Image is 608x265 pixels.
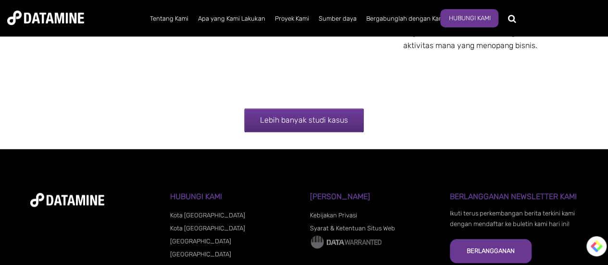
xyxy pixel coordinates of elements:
[30,193,104,207] img: datamine-logo-putih
[7,11,84,25] img: Datamine
[170,225,245,232] a: Kota [GEOGRAPHIC_DATA]
[450,210,575,227] font: Ikuti terus perkembangan berita terkini kami dengan mendaftar ke buletin kami hari ini!
[198,15,265,22] font: Apa yang Kami Lakukan
[310,192,370,201] font: [PERSON_NAME]
[170,192,222,201] font: Hubungi kami
[244,108,364,132] a: Lebih banyak studi kasus
[170,251,231,258] a: [GEOGRAPHIC_DATA]
[310,235,382,249] img: Logo Data Dijamin
[150,15,188,22] font: Tentang Kami
[260,115,348,125] font: Lebih banyak studi kasus
[274,15,309,22] font: Proyek Kami
[318,15,356,22] font: Sumber daya
[310,212,357,219] a: Kebijakan Privasi
[450,239,532,263] button: Berlangganan
[448,14,490,22] font: Hubungi kami
[170,238,231,245] a: [GEOGRAPHIC_DATA]
[310,225,395,232] a: Syarat & Ketentuan Situs Web
[450,192,577,201] font: Berlangganan Newsletter kami
[467,247,515,254] font: Berlangganan
[366,15,445,22] font: Bergabunglah dengan Kami
[170,212,245,219] a: Kota [GEOGRAPHIC_DATA]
